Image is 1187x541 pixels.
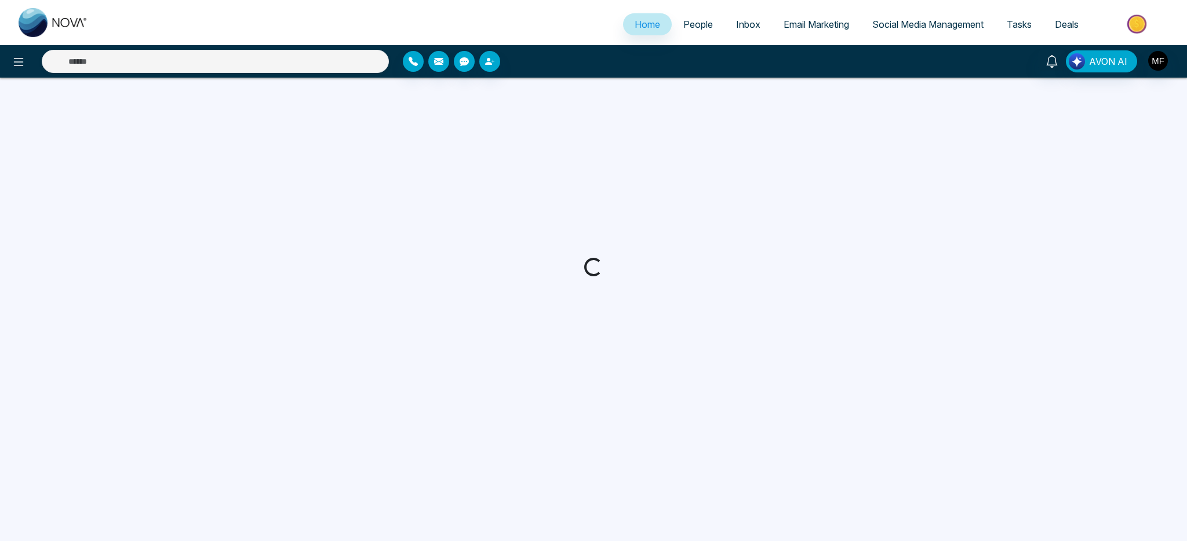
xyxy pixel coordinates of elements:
a: Tasks [995,13,1043,35]
span: AVON AI [1089,54,1127,68]
a: Deals [1043,13,1090,35]
span: Inbox [736,19,760,30]
a: Social Media Management [861,13,995,35]
a: Home [623,13,672,35]
span: Social Media Management [872,19,984,30]
a: Inbox [724,13,772,35]
a: People [672,13,724,35]
img: User Avatar [1148,51,1168,71]
button: AVON AI [1066,50,1137,72]
span: Email Marketing [784,19,849,30]
span: Tasks [1007,19,1032,30]
span: Deals [1055,19,1079,30]
span: Home [635,19,660,30]
img: Market-place.gif [1096,11,1180,37]
span: People [683,19,713,30]
img: Nova CRM Logo [19,8,88,37]
img: Lead Flow [1069,53,1085,70]
a: Email Marketing [772,13,861,35]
